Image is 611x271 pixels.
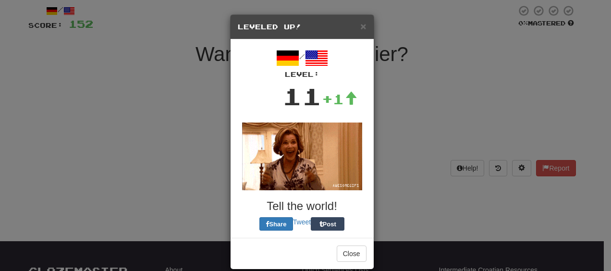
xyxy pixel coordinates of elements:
[238,200,367,212] h3: Tell the world!
[259,217,293,231] button: Share
[282,79,322,113] div: 11
[337,246,367,262] button: Close
[360,21,366,31] button: Close
[242,123,362,190] img: lucille-bluth-8f3fd88a9e1d39ebd4dcae2a3c7398930b7aef404e756e0a294bf35c6fedb1b1.gif
[238,47,367,79] div: /
[311,217,344,231] button: Post
[238,70,367,79] div: Level:
[293,218,311,226] a: Tweet
[360,21,366,32] span: ×
[322,89,357,109] div: +1
[238,22,367,32] h5: Leveled Up!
